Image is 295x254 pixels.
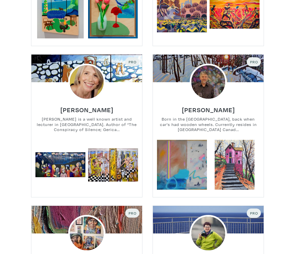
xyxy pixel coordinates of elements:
[68,64,105,100] img: phpThumb.php
[153,117,264,134] small: Born in the [GEOGRAPHIC_DATA], back when car's had wooden wheels. Currently resides in [GEOGRAPHI...
[60,104,113,111] a: [PERSON_NAME]
[249,211,258,216] span: Pro
[190,64,226,100] img: phpThumb.php
[190,215,226,252] img: phpThumb.php
[182,104,235,111] a: [PERSON_NAME]
[68,215,105,252] img: phpThumb.php
[128,59,137,64] span: Pro
[31,117,142,134] small: [PERSON_NAME] is a well known artist and lecturer in [GEOGRAPHIC_DATA]. Author of “The Conspiracy...
[60,106,113,114] h6: [PERSON_NAME]
[128,211,137,216] span: Pro
[182,106,235,114] h6: [PERSON_NAME]
[249,59,258,64] span: Pro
